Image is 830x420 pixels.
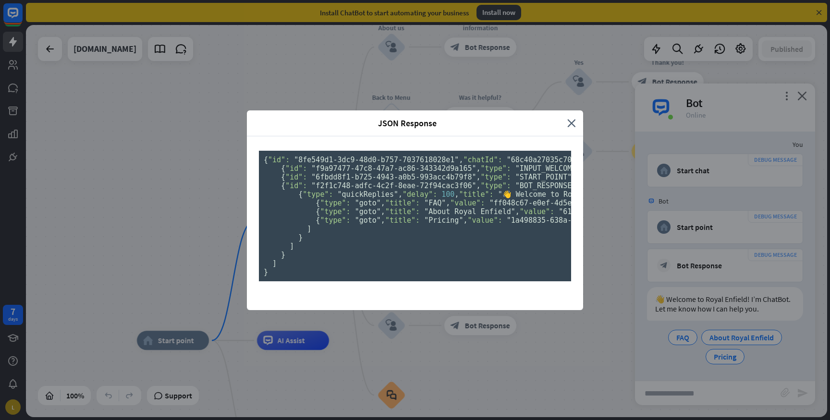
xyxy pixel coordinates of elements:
span: "goto" [355,216,381,225]
span: "title": [385,216,420,225]
span: "6111f15b-9f03-4e4a-bcdd-d6075a00b193" [559,207,723,216]
span: "BOT_RESPONSE" [515,181,576,190]
span: "id": [268,156,290,164]
span: "quickReplies" [338,190,398,199]
span: "type": [320,199,350,207]
span: "title": [385,199,420,207]
span: "title": [385,207,420,216]
pre: { , , , , , , , { , , , , , , , , , , }, [ , ], [ { , }, { , }, { , , [ { , , , [ { , , , }, { , ... [259,151,571,281]
span: "id": [285,164,307,173]
span: "delay": [403,190,437,199]
span: "👋 Welcome to Royal Enfield! I’m ChatBot. Let me know how I can help you." [498,190,824,199]
span: "value": [450,199,485,207]
span: "id": [285,173,307,181]
span: "68c40a27035c7000075e048d" [507,156,620,164]
span: "Pricing" [424,216,463,225]
span: "type": [481,173,511,181]
span: "value": [520,207,554,216]
span: "type": [303,190,333,199]
span: "f9a97477-47c8-47a7-ac86-343342d9a165" [311,164,476,173]
span: "value": [467,216,502,225]
span: "f2f1c748-adfc-4c2f-8eae-72f94cac3f06" [311,181,476,190]
span: "1a498835-638a-44bb-a78d-dea8f7b1c111" [507,216,671,225]
span: "8fe549d1-3dc9-48d0-b757-7037618028e1" [294,156,459,164]
span: "id": [285,181,307,190]
span: "START_POINT" [515,173,572,181]
span: "FAQ" [424,199,446,207]
span: "chatId": [463,156,502,164]
span: "type": [320,207,350,216]
span: "type": [481,181,511,190]
span: "About Royal Enfield" [424,207,515,216]
span: "type": [481,164,511,173]
span: JSON Response [254,118,560,129]
span: "INPUT_WELCOME" [515,164,580,173]
span: "ff048c67-e0ef-4d5e-87a2-8f09432a3669" [489,199,654,207]
i: close [567,118,576,129]
button: Open LiveChat chat widget [8,4,37,33]
span: "goto" [355,207,381,216]
span: "title": [459,190,493,199]
span: "6fbdd8f1-b725-4943-a0b5-993acc4b79f8" [311,173,476,181]
span: "goto" [355,199,381,207]
span: "type": [320,216,350,225]
span: 100 [441,190,454,199]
